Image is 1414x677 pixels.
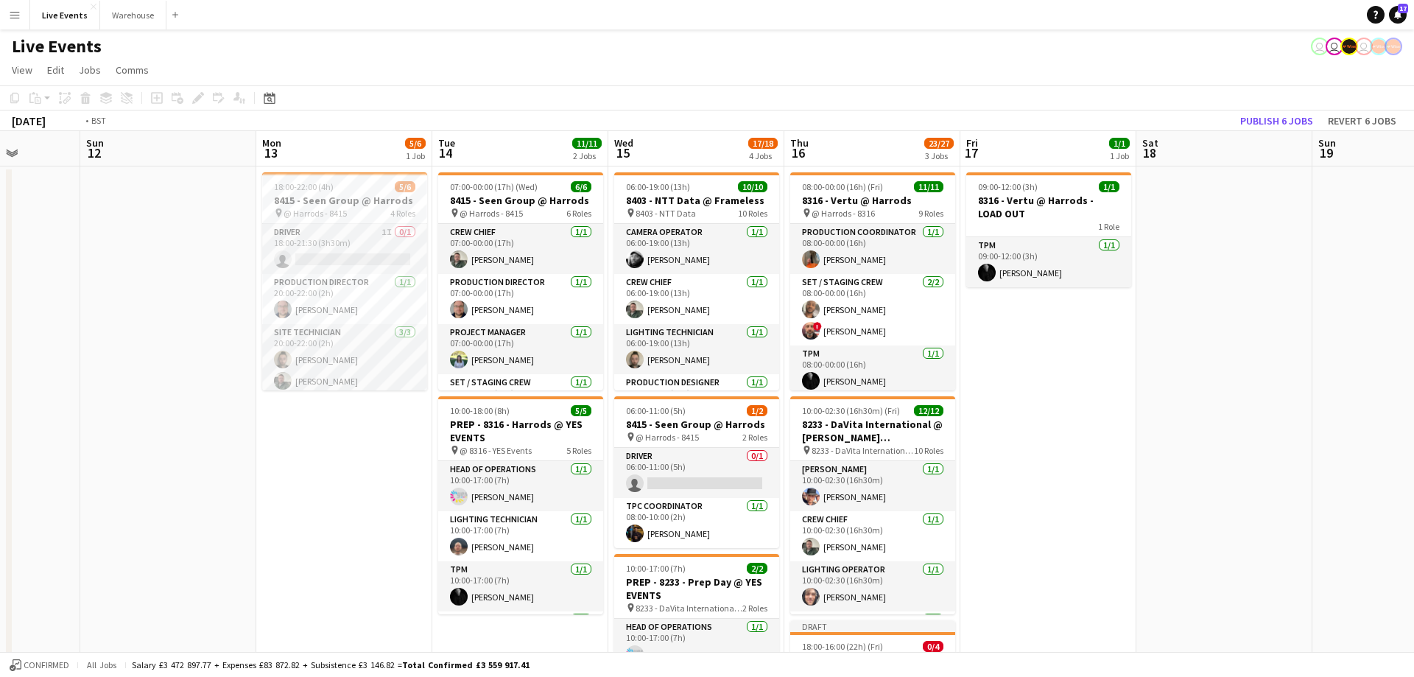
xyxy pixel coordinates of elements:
button: Confirmed [7,657,71,673]
span: Confirmed [24,660,69,670]
a: 17 [1389,6,1407,24]
a: Jobs [73,60,107,80]
app-user-avatar: Production Managers [1340,38,1358,55]
app-user-avatar: Technical Department [1355,38,1373,55]
button: Revert 6 jobs [1322,111,1402,130]
button: Publish 6 jobs [1234,111,1319,130]
h1: Live Events [12,35,102,57]
span: Edit [47,63,64,77]
a: View [6,60,38,80]
div: BST [91,115,106,126]
div: [DATE] [12,113,46,128]
span: All jobs [84,659,119,670]
app-user-avatar: Alex Gill [1370,38,1387,55]
span: Comms [116,63,149,77]
span: View [12,63,32,77]
app-user-avatar: Eden Hopkins [1326,38,1343,55]
app-user-avatar: Alex Gill [1385,38,1402,55]
a: Edit [41,60,70,80]
span: Total Confirmed £3 559 917.41 [402,659,530,670]
span: Jobs [79,63,101,77]
app-user-avatar: Nadia Addada [1311,38,1329,55]
a: Comms [110,60,155,80]
span: 17 [1398,4,1408,13]
div: Salary £3 472 897.77 + Expenses £83 872.82 + Subsistence £3 146.82 = [132,659,530,670]
button: Warehouse [100,1,166,29]
button: Live Events [30,1,100,29]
